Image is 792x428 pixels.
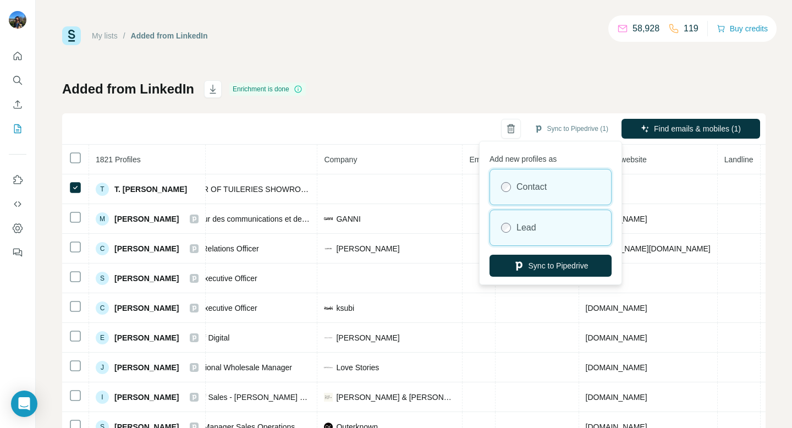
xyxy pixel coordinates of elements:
[179,215,372,223] span: Directeur des communications et des relations publiques
[62,26,81,45] img: Surfe Logo
[336,332,399,343] span: [PERSON_NAME]
[96,272,109,285] div: S
[96,391,109,404] div: I
[469,155,488,164] span: Email
[9,243,26,262] button: Feedback
[123,30,125,41] li: /
[114,243,179,254] span: [PERSON_NAME]
[324,393,333,402] img: company-logo
[229,83,306,96] div: Enrichment is done
[92,31,118,40] a: My lists
[114,213,179,224] span: [PERSON_NAME]
[324,244,333,253] img: company-logo
[9,170,26,190] button: Use Surfe on LinkedIn
[490,255,612,277] button: Sync to Pipedrive
[11,391,37,417] div: Open Intercom Messenger
[9,194,26,214] button: Use Surfe API
[114,273,179,284] span: [PERSON_NAME]
[516,180,547,194] label: Contact
[586,393,647,402] span: [DOMAIN_NAME]
[336,303,354,314] span: ksubi
[114,362,179,373] span: [PERSON_NAME]
[324,363,333,372] img: company-logo
[96,331,109,344] div: E
[179,244,258,253] span: Public Relations Officer
[96,361,109,374] div: J
[9,11,26,29] img: Avatar
[586,244,711,253] span: [PERSON_NAME][DOMAIN_NAME]
[632,22,659,35] p: 58,928
[516,221,536,234] label: Lead
[684,22,698,35] p: 119
[9,119,26,139] button: My lists
[62,80,194,98] h1: Added from LinkedIn
[724,155,754,164] span: Landline
[526,120,616,137] button: Sync to Pipedrive (1)
[586,333,647,342] span: [DOMAIN_NAME]
[96,242,109,255] div: C
[336,362,379,373] span: Love Stories
[179,363,291,372] span: International Wholesale Manager
[114,303,179,314] span: [PERSON_NAME]
[654,123,741,134] span: Find emails & mobiles (1)
[324,304,333,312] img: company-logo
[9,46,26,66] button: Quick start
[336,243,399,254] span: [PERSON_NAME]
[490,149,612,164] p: Add new profiles as
[179,304,257,312] span: Chief Executive Officer
[717,21,768,36] button: Buy credits
[324,155,357,164] span: Company
[179,274,257,283] span: Chief Executive Officer
[131,30,208,41] div: Added from LinkedIn
[324,333,333,342] img: company-logo
[336,392,455,403] span: [PERSON_NAME] & [PERSON_NAME]
[179,393,370,402] span: Head of Sales - [PERSON_NAME] & [PERSON_NAME]
[9,70,26,90] button: Search
[586,304,647,312] span: [DOMAIN_NAME]
[9,218,26,238] button: Dashboard
[586,155,647,164] span: Company website
[586,363,647,372] span: [DOMAIN_NAME]
[114,332,179,343] span: [PERSON_NAME]
[621,119,760,139] button: Find emails & mobiles (1)
[324,217,333,220] img: company-logo
[336,213,360,224] span: GANNI
[179,185,395,194] span: OWNER OF TUILERIES SHOWROOM [GEOGRAPHIC_DATA]
[96,155,141,164] span: 1821 Profiles
[96,301,109,315] div: C
[114,392,179,403] span: [PERSON_NAME]
[114,184,187,195] span: T. [PERSON_NAME]
[96,183,109,196] div: T
[96,212,109,226] div: M
[9,95,26,114] button: Enrich CSV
